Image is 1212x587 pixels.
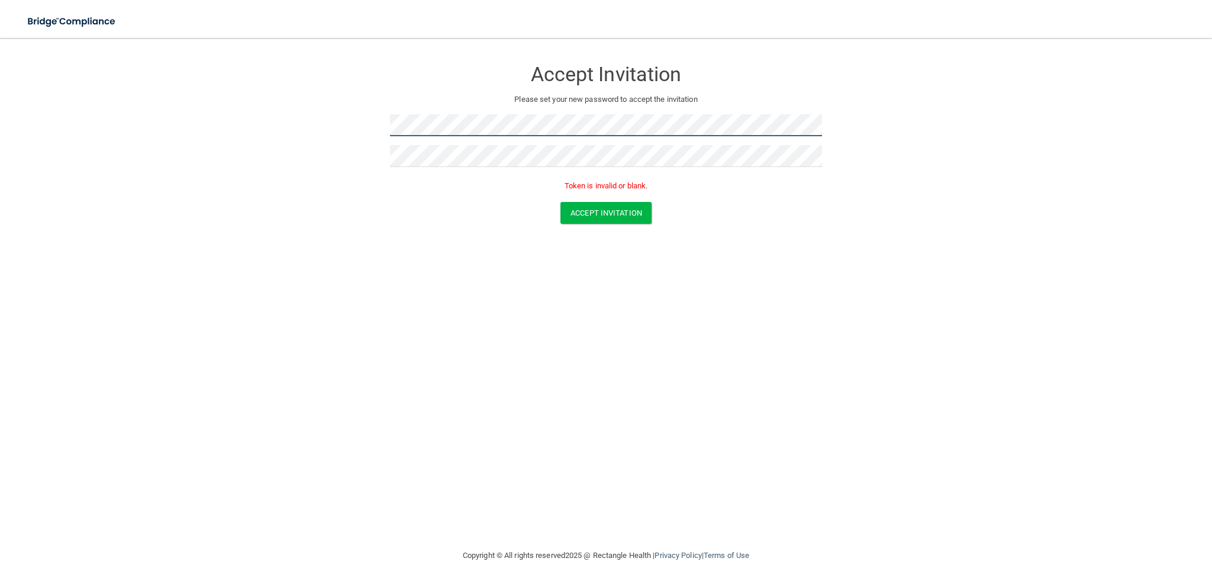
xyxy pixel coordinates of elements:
div: Copyright © All rights reserved 2025 @ Rectangle Health | | [390,537,822,575]
button: Accept Invitation [560,202,652,224]
p: Token is invalid or blank. [390,179,822,193]
a: Terms of Use [704,551,749,560]
p: Please set your new password to accept the invitation [399,92,813,107]
img: bridge_compliance_login_screen.278c3ca4.svg [18,9,127,34]
a: Privacy Policy [655,551,701,560]
h3: Accept Invitation [390,63,822,85]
